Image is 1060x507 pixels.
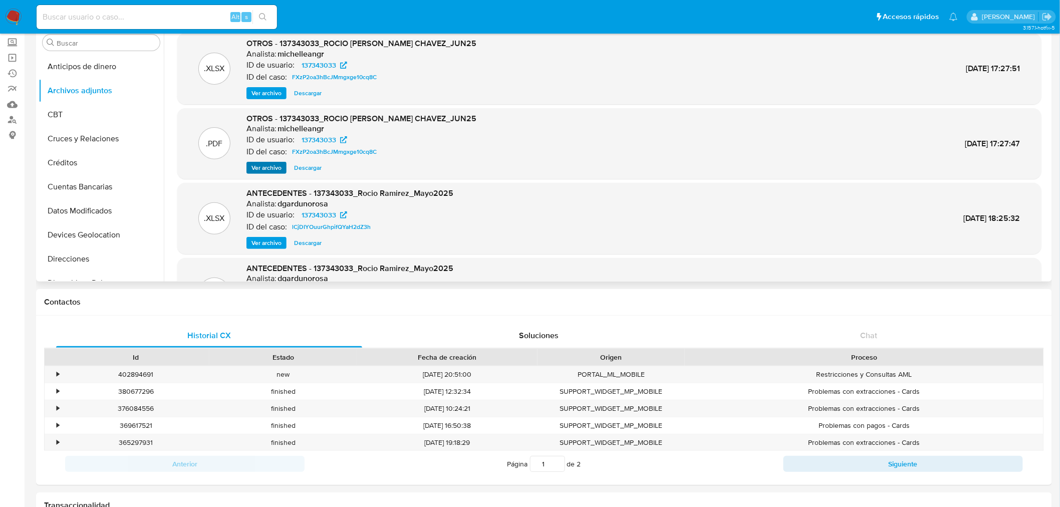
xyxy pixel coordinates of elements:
div: finished [209,417,357,434]
div: Estado [216,352,350,362]
div: • [57,438,59,447]
div: finished [209,434,357,451]
span: Página de [507,456,581,472]
div: 365297931 [62,434,209,451]
input: Buscar [57,39,156,48]
div: 380677296 [62,383,209,400]
div: Problemas con extracciones - Cards [685,400,1043,417]
button: Archivos adjuntos [39,79,164,103]
span: 137343033 [302,59,336,71]
div: • [57,387,59,396]
span: s [245,12,248,22]
button: Descargar [289,87,327,99]
a: FXzP2oa3hBcJMmgxge10cq8C [288,71,381,83]
h1: Contactos [44,297,1044,307]
h6: dgardunorosa [278,199,328,209]
p: marianathalie.grajeda@mercadolibre.com.mx [982,12,1038,22]
p: Analista: [246,274,277,284]
h6: dgardunorosa [278,274,328,284]
p: ID de usuario: [246,135,295,145]
span: 137343033 [302,209,336,221]
button: Ver archivo [246,237,287,249]
button: Cuentas Bancarias [39,175,164,199]
a: lCjDIYOuurGhpifQYaH2dZ3h [288,221,375,233]
p: Analista: [246,49,277,59]
button: Dispositivos Point [39,271,164,295]
span: [DATE] 17:27:51 [966,63,1020,74]
div: Problemas con pagos - Cards [685,417,1043,434]
p: ID del caso: [246,72,287,82]
span: 2 [577,459,581,469]
span: FXzP2oa3hBcJMmgxge10cq8C [292,71,377,83]
span: Descargar [294,88,322,98]
span: Ver archivo [251,238,282,248]
div: • [57,404,59,413]
span: Ver archivo [251,88,282,98]
a: Notificaciones [949,13,958,21]
span: [DATE] 17:27:47 [965,138,1020,149]
button: Anticipos de dinero [39,55,164,79]
p: ID del caso: [246,222,287,232]
span: Descargar [294,163,322,173]
p: ID de usuario: [246,60,295,70]
span: OTROS - 137343033_ROCIO [PERSON_NAME] CHAVEZ_JUN25 [246,113,476,124]
span: [DATE] 18:25:32 [964,212,1020,224]
div: [DATE] 10:24:21 [357,400,538,417]
a: 137343033 [296,209,353,221]
p: ID de usuario: [246,210,295,220]
button: Descargar [289,162,327,174]
p: Analista: [246,124,277,134]
p: .XLSX [204,63,225,74]
input: Buscar usuario o caso... [37,11,277,24]
p: ID del caso: [246,147,287,157]
div: [DATE] 20:51:00 [357,366,538,383]
button: Anterior [65,456,305,472]
span: ANTECEDENTES - 137343033_Rocio Ramirez_Mayo2025 [246,187,453,199]
div: 376084556 [62,400,209,417]
div: SUPPORT_WIDGET_MP_MOBILE [538,434,685,451]
span: 137343033 [302,134,336,146]
div: • [57,421,59,430]
div: PORTAL_ML_MOBILE [538,366,685,383]
button: Datos Modificados [39,199,164,223]
div: SUPPORT_WIDGET_MP_MOBILE [538,383,685,400]
button: CBT [39,103,164,127]
h6: michelleangr [278,49,324,59]
div: SUPPORT_WIDGET_MP_MOBILE [538,417,685,434]
div: Origen [545,352,678,362]
a: Salir [1042,12,1052,22]
button: Siguiente [783,456,1023,472]
h6: michelleangr [278,124,324,134]
button: Direcciones [39,247,164,271]
span: 3.157.1-hotfix-5 [1023,24,1055,32]
div: finished [209,400,357,417]
button: Créditos [39,151,164,175]
div: Restricciones y Consultas AML [685,366,1043,383]
span: Accesos rápidos [883,12,939,22]
span: ANTECEDENTES - 137343033_Rocio Ramirez_Mayo2025 [246,263,453,274]
p: Analista: [246,199,277,209]
span: Descargar [294,238,322,248]
div: new [209,366,357,383]
p: .PDF [206,138,223,149]
span: Ver archivo [251,163,282,173]
a: 137343033 [296,134,353,146]
div: Problemas con extracciones - Cards [685,434,1043,451]
span: Soluciones [519,330,559,341]
span: FXzP2oa3hBcJMmgxge10cq8C [292,146,377,158]
div: SUPPORT_WIDGET_MP_MOBILE [538,400,685,417]
div: 402894691 [69,370,202,379]
div: Proceso [692,352,1036,362]
a: 137343033 [296,59,353,71]
div: Problemas con extracciones - Cards [685,383,1043,400]
div: [DATE] 16:50:38 [357,417,538,434]
span: OTROS - 137343033_ROCIO [PERSON_NAME] CHAVEZ_JUN25 [246,38,476,49]
button: Buscar [47,39,55,47]
span: Alt [231,12,239,22]
div: [DATE] 19:18:29 [357,434,538,451]
button: Devices Geolocation [39,223,164,247]
button: search-icon [252,10,273,24]
div: finished [209,383,357,400]
div: Fecha de creación [364,352,531,362]
button: Cruces y Relaciones [39,127,164,151]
